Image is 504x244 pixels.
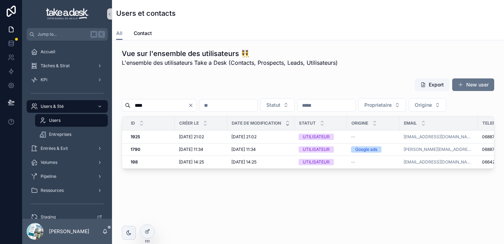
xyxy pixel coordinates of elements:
button: Select Button [260,98,295,112]
span: [DATE] 21:02 [179,134,204,140]
a: Users [35,114,108,127]
a: All [116,27,122,40]
a: UTILISATEUR [299,159,343,165]
div: scrollable content [22,41,112,219]
span: Contact [134,30,152,37]
button: Select Button [358,98,406,112]
button: New user [452,78,494,91]
div: UTILISATEUR [303,159,330,165]
a: [EMAIL_ADDRESS][DOMAIN_NAME] [404,134,474,140]
a: Entreprises [35,128,108,141]
span: Tâches & Strat [41,63,70,69]
span: Users [49,118,61,123]
a: [EMAIL_ADDRESS][DOMAIN_NAME] [404,159,474,165]
span: Créer le [179,120,199,126]
div: UTILISATEUR [303,134,330,140]
button: Export [415,78,449,91]
span: Staging [41,214,56,220]
span: Statut [266,102,280,109]
span: id [131,120,135,126]
button: Select Button [409,98,446,112]
span: Entreprises [49,132,71,137]
span: Users & Sté [41,104,64,109]
a: [DATE] 11:34 [179,147,223,152]
span: [DATE] 14:25 [231,159,257,165]
a: [DATE] 11:34 [231,147,290,152]
span: Origine [351,120,368,126]
strong: 1790 [131,147,140,152]
span: Entrées & Exit [41,146,68,151]
span: Ressources [41,188,64,193]
h1: Vue sur l'ensemble des utilisateurs 👯 [122,49,338,58]
a: [DATE] 14:25 [231,159,290,165]
span: K [99,32,104,37]
a: -- [351,159,395,165]
a: [DATE] 21:02 [231,134,290,140]
span: KPI [41,77,47,83]
a: KPI [27,74,108,86]
span: Origine [415,102,432,109]
a: [DATE] 21:02 [179,134,223,140]
a: Accueil [27,46,108,58]
span: [DATE] 21:02 [231,134,257,140]
a: Entrées & Exit [27,142,108,155]
a: Volumes [27,156,108,169]
span: Volumes [41,160,57,165]
span: Pipeline [41,174,56,179]
a: -- [351,134,395,140]
h1: Users et contacts [116,8,176,18]
a: Contact [134,27,152,41]
a: 198 [131,159,170,165]
a: 1790 [131,147,170,152]
span: Statut [299,120,316,126]
a: UTILISATEUR [299,134,343,140]
span: Proprietaire [364,102,392,109]
a: Users & Sté [27,100,108,113]
a: Pipeline [27,170,108,183]
a: Google ads [351,146,395,153]
img: App logo [46,8,89,20]
div: Google ads [355,146,377,153]
span: L'ensemble des utilisateurs Take a Desk (Contacts, Prospects, Leads, Utilisateurs) [122,58,338,67]
div: UTILISATEUR [303,146,330,153]
a: Ressources [27,184,108,197]
a: Tâches & Strat [27,60,108,72]
span: -- [351,159,355,165]
button: Jump to...K [27,28,108,41]
span: Accueil [41,49,55,55]
button: Clear [188,103,196,108]
strong: 1925 [131,134,140,139]
span: All [116,30,122,37]
span: [DATE] 11:34 [231,147,256,152]
a: [DATE] 14:25 [179,159,223,165]
span: Date de modification [232,120,281,126]
a: Staging [27,211,108,223]
span: Jump to... [37,32,87,37]
span: Email [404,120,417,126]
span: -- [351,134,355,140]
span: [DATE] 14:25 [179,159,204,165]
a: [PERSON_NAME][EMAIL_ADDRESS][DOMAIN_NAME] [404,147,474,152]
strong: 198 [131,159,138,165]
a: 1925 [131,134,170,140]
a: UTILISATEUR [299,146,343,153]
span: [DATE] 11:34 [179,147,203,152]
p: [PERSON_NAME] [49,228,89,235]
